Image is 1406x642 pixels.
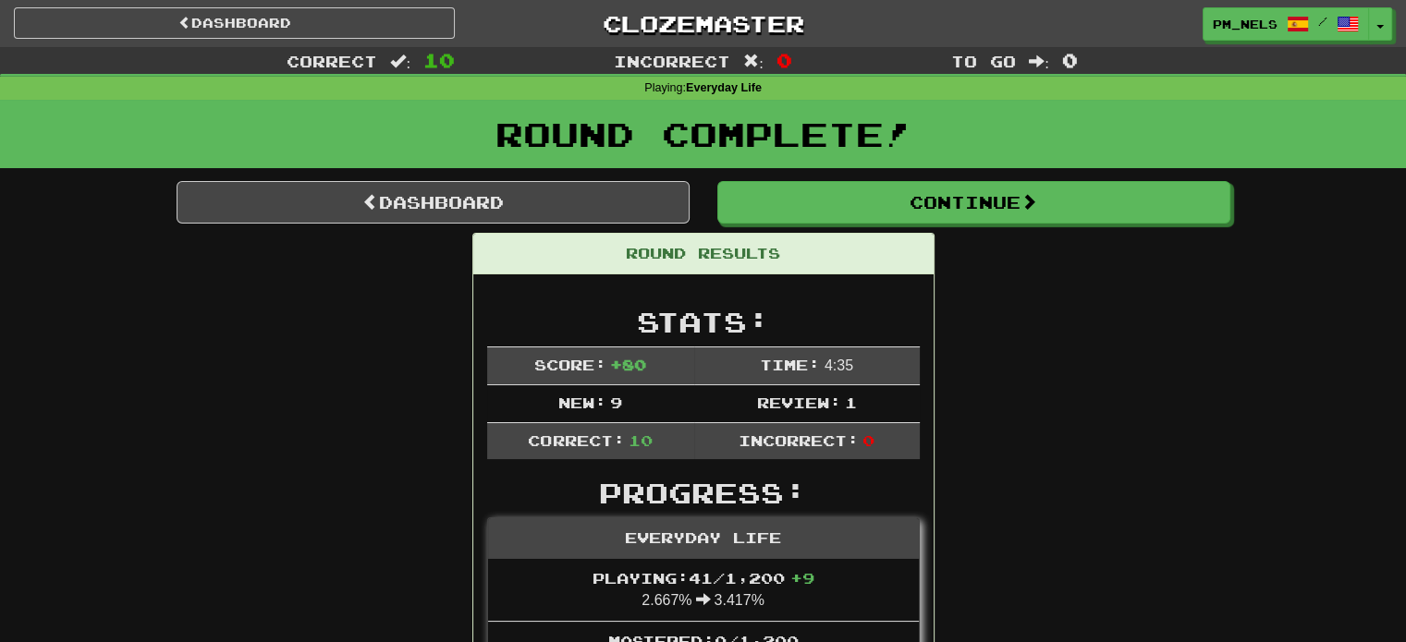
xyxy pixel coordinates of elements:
[790,569,814,587] span: + 9
[776,49,792,71] span: 0
[1062,49,1078,71] span: 0
[593,569,814,587] span: Playing: 41 / 1,200
[390,54,410,69] span: :
[825,357,853,373] span: 4 : 35
[1029,54,1049,69] span: :
[1318,15,1327,28] span: /
[487,478,920,508] h2: Progress:
[760,356,820,373] span: Time:
[862,431,874,449] span: 0
[558,394,606,411] span: New:
[14,7,455,39] a: Dashboard
[1213,16,1278,32] span: pm_nels
[177,181,690,224] a: Dashboard
[717,181,1230,224] button: Continue
[951,52,1016,70] span: To go
[686,81,762,94] strong: Everyday Life
[528,431,624,449] span: Correct:
[610,394,622,411] span: 9
[287,52,377,70] span: Correct
[6,115,1400,152] h1: Round Complete!
[845,394,857,411] span: 1
[756,394,840,411] span: Review:
[1203,7,1369,41] a: pm_nels /
[423,49,455,71] span: 10
[629,431,653,449] span: 10
[487,307,920,337] h2: Stats:
[610,356,646,373] span: + 80
[473,234,934,274] div: Round Results
[488,559,919,622] li: 2.667% 3.417%
[534,356,606,373] span: Score:
[614,52,730,70] span: Incorrect
[483,7,923,40] a: Clozemaster
[743,54,764,69] span: :
[488,518,919,559] div: Everyday Life
[739,431,859,449] span: Incorrect:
